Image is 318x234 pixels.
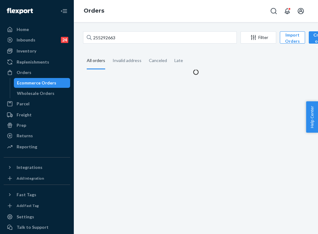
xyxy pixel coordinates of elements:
[281,5,293,17] button: Open notifications
[17,164,42,170] div: Integrations
[174,53,183,68] div: Late
[4,175,70,182] a: Add Integration
[61,37,68,43] div: 24
[268,5,280,17] button: Open Search Box
[4,57,70,67] a: Replenishments
[4,142,70,152] a: Reporting
[4,212,70,222] a: Settings
[4,190,70,200] button: Fast Tags
[87,53,105,69] div: All orders
[17,80,56,86] div: Ecommerce Orders
[17,214,34,220] div: Settings
[149,53,167,68] div: Canceled
[4,222,70,232] a: Talk to Support
[4,162,70,172] button: Integrations
[4,202,70,209] a: Add Fast Tag
[4,68,70,77] a: Orders
[4,110,70,120] a: Freight
[17,203,39,208] div: Add Fast Tag
[4,35,70,45] a: Inbounds24
[17,112,32,118] div: Freight
[17,176,44,181] div: Add Integration
[240,31,276,44] button: Filter
[79,2,109,20] ol: breadcrumbs
[17,48,36,54] div: Inventory
[17,133,33,139] div: Returns
[4,46,70,56] a: Inventory
[83,31,237,44] input: Search orders
[17,224,49,230] div: Talk to Support
[14,88,70,98] a: Wholesale Orders
[58,5,70,17] button: Close Navigation
[17,37,35,43] div: Inbounds
[241,34,276,41] div: Filter
[306,101,318,133] button: Help Center
[17,122,26,128] div: Prep
[17,59,49,65] div: Replenishments
[17,144,37,150] div: Reporting
[4,99,70,109] a: Parcel
[17,69,31,76] div: Orders
[4,131,70,141] a: Returns
[14,78,70,88] a: Ecommerce Orders
[84,7,104,14] a: Orders
[17,101,30,107] div: Parcel
[17,192,36,198] div: Fast Tags
[4,120,70,130] a: Prep
[295,5,307,17] button: Open account menu
[17,26,29,33] div: Home
[280,31,305,44] button: Import Orders
[4,25,70,34] a: Home
[113,53,141,68] div: Invalid address
[17,90,54,96] div: Wholesale Orders
[7,8,33,14] img: Flexport logo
